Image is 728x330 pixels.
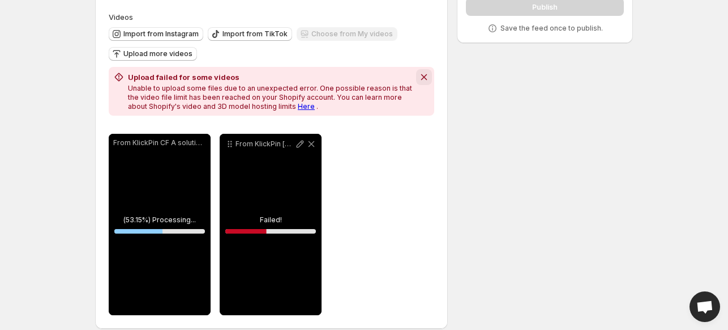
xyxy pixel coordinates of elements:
[109,47,197,61] button: Upload more videos
[123,49,192,58] span: Upload more videos
[109,27,203,41] button: Import from Instagram
[690,291,720,322] div: Open chat
[109,12,133,22] span: Videos
[298,102,315,111] a: Here
[208,27,292,41] button: Import from TikTok
[123,29,199,39] span: Import from Instagram
[109,134,211,315] div: From KlickPin CF A solution for a real problem Soft silicone hair clips Ultra-Soft Silicone Mater...
[235,139,294,149] p: From KlickPin [PERSON_NAME] Cloud Hair Clip Elegant Medium Claw Clip for Women in [DATE] _ Hair t...
[128,71,414,83] h2: Upload failed for some videos
[416,69,432,85] button: Dismiss notification
[220,134,322,315] div: From KlickPin [PERSON_NAME] Cloud Hair Clip Elegant Medium Claw Clip for Women in [DATE] _ Hair t...
[222,29,288,39] span: Import from TikTok
[500,24,603,33] p: Save the feed once to publish.
[113,138,206,147] p: From KlickPin CF A solution for a real problem Soft silicone hair clips Ultra-Soft Silicone Mater...
[128,84,414,111] p: Unable to upload some files due to an unexpected error. One possible reason is that the video fil...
